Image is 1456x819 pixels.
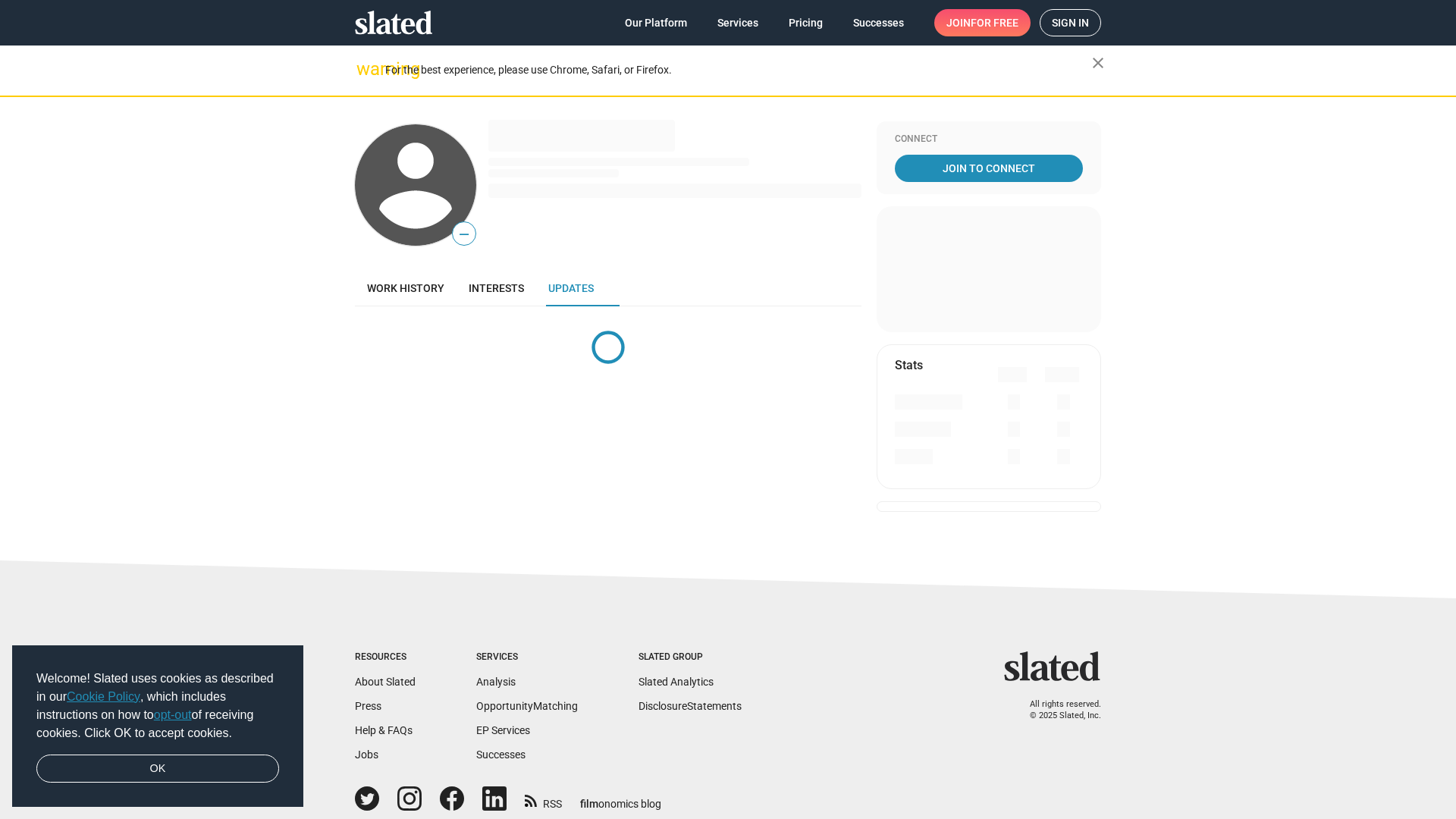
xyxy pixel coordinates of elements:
mat-icon: warning [356,60,375,78]
a: Help & FAQs [355,724,413,736]
span: Services [717,9,758,36]
span: Join To Connect [898,155,1080,182]
a: Successes [476,748,526,761]
a: Pricing [777,9,835,36]
a: Sign in [1040,9,1101,36]
span: Successes [853,9,904,36]
span: Updates [548,282,594,294]
span: film [580,798,598,810]
a: Jobs [355,748,378,761]
div: Services [476,651,578,664]
mat-card-title: Stats [895,357,923,373]
span: — [453,224,475,244]
a: opt-out [154,708,192,721]
p: All rights reserved. © 2025 Slated, Inc. [1014,699,1101,721]
div: Connect [895,133,1083,146]
span: Join [946,9,1018,36]
a: Slated Analytics [639,676,714,688]
a: Successes [841,9,916,36]
div: Resources [355,651,416,664]
a: filmonomics blog [580,785,661,811]
a: DisclosureStatements [639,700,742,712]
span: Pricing [789,9,823,36]
a: Analysis [476,676,516,688]
span: Welcome! Slated uses cookies as described in our , which includes instructions on how to of recei... [36,670,279,742]
a: Updates [536,270,606,306]
a: OpportunityMatching [476,700,578,712]
a: Press [355,700,381,712]
a: Interests [457,270,536,306]
a: Our Platform [613,9,699,36]
span: for free [971,9,1018,36]
div: Slated Group [639,651,742,664]
span: Interests [469,282,524,294]
mat-icon: close [1089,54,1107,72]
a: About Slated [355,676,416,688]
span: Work history [367,282,444,294]
a: RSS [525,788,562,811]
a: Cookie Policy [67,690,140,703]
a: Join To Connect [895,155,1083,182]
a: dismiss cookie message [36,755,279,783]
a: Work history [355,270,457,306]
a: EP Services [476,724,530,736]
span: Our Platform [625,9,687,36]
div: cookieconsent [12,645,303,808]
a: Services [705,9,770,36]
a: Joinfor free [934,9,1031,36]
span: Sign in [1052,10,1089,36]
div: For the best experience, please use Chrome, Safari, or Firefox. [385,60,1092,80]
